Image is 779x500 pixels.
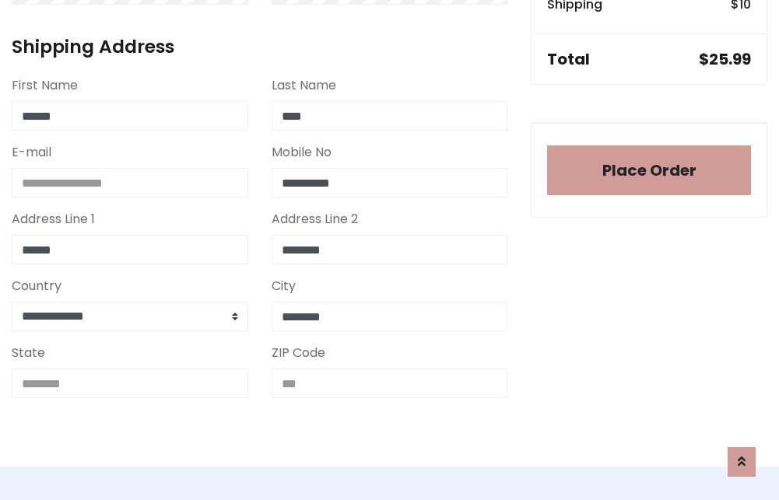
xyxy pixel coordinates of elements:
[699,50,751,68] h5: $
[12,277,61,295] label: Country
[272,76,336,95] label: Last Name
[272,277,296,295] label: City
[272,210,358,229] label: Address Line 2
[272,143,332,162] label: Mobile No
[12,36,507,58] h4: Shipping Address
[12,143,51,162] label: E-mail
[547,145,751,195] button: Place Order
[12,76,78,95] label: First Name
[12,210,95,229] label: Address Line 1
[272,344,325,362] label: ZIP Code
[12,344,45,362] label: State
[709,48,751,70] span: 25.99
[547,50,590,68] h5: Total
